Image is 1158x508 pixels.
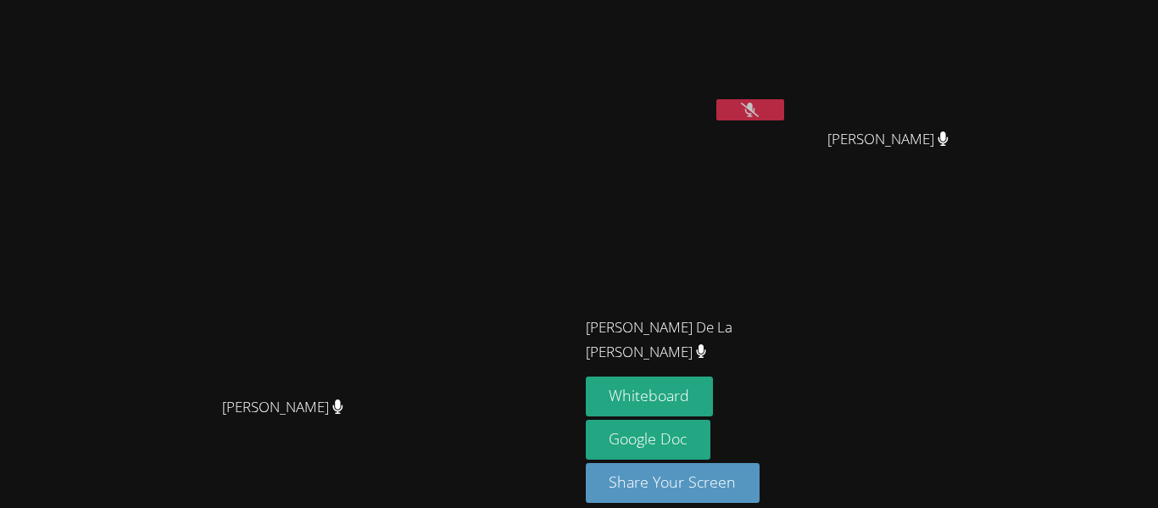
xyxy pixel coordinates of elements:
button: Share Your Screen [586,463,760,503]
span: [PERSON_NAME] [222,395,343,420]
button: Whiteboard [586,377,714,416]
span: [PERSON_NAME] [827,127,949,152]
a: Google Doc [586,420,711,460]
span: [PERSON_NAME] De La [PERSON_NAME] [586,315,774,365]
